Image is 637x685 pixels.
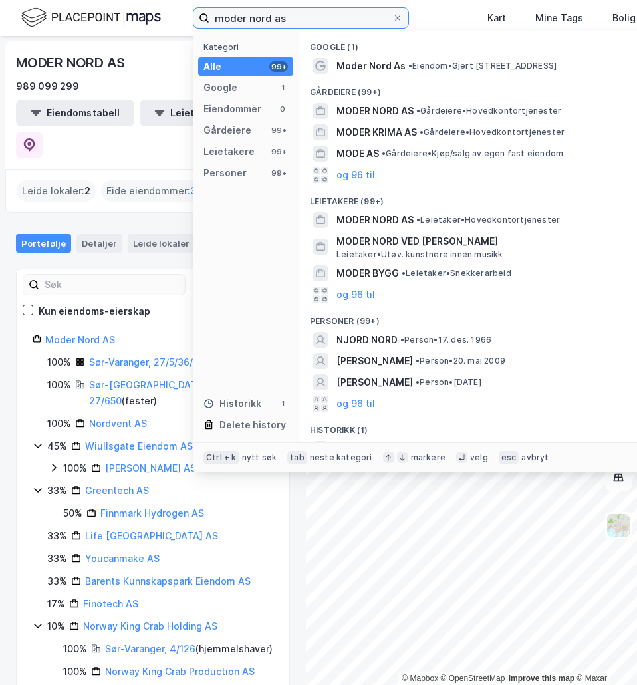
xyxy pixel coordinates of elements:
div: Personer [203,165,247,181]
div: avbryt [521,452,549,463]
div: ( fester ) [89,377,273,409]
button: og 96 til [336,287,375,303]
a: Life [GEOGRAPHIC_DATA] AS [85,530,218,541]
span: [PERSON_NAME] [336,353,413,369]
span: • [400,335,404,344]
div: 1 [277,82,288,93]
span: • [408,61,412,70]
a: Mapbox [402,674,438,683]
a: Nordvent AS [89,418,147,429]
a: Finnmark Hydrogen AS [100,507,204,519]
span: Leietaker • Snekkerarbeid [402,268,511,279]
a: Sør-Varanger, 4/126 [105,643,195,654]
span: MODER KRIMA AS [336,124,417,140]
a: Sør-Varanger, 27/5/36/2 [89,356,199,368]
div: Ctrl + k [203,451,239,464]
span: • [402,268,406,278]
span: MODER NORD AS [336,441,414,457]
div: 99+ [269,125,288,136]
button: Eiendomstabell [16,100,134,126]
a: Sør-[GEOGRAPHIC_DATA], 27/650 [89,379,209,406]
div: 33% [47,573,67,589]
span: Gårdeiere • Kjøp/salg av egen fast eiendom [382,148,563,159]
div: esc [499,451,519,464]
span: MODER NORD AS [336,103,414,119]
iframe: Chat Widget [571,621,637,685]
span: Person • 20. mai 2009 [416,356,505,366]
span: Moder Nord As [336,58,406,74]
div: Google [203,80,237,96]
div: ( hjemmelshaver ) [105,641,273,657]
div: Leietakere [203,144,255,160]
div: Kategori [203,42,293,52]
div: Gårdeiere [203,122,251,138]
button: og 96 til [336,167,375,183]
a: Norway King Crab Holding AS [83,620,217,632]
a: Greentech AS [85,485,149,496]
span: 2 [84,183,90,199]
div: Delete history [219,417,286,433]
span: MODER BYGG [336,265,399,281]
a: Wiullsgate Eiendom AS [85,440,193,452]
span: Person • 17. des. 1966 [400,335,491,345]
div: 1 [277,398,288,409]
span: Eiendom • Gjert [STREET_ADDRESS] [408,61,557,71]
div: Historikk [203,396,261,412]
div: Leide lokaler [128,234,211,253]
div: 0 [277,104,288,114]
input: Søk på adresse, matrikkel, gårdeiere, leietakere eller personer [209,8,392,28]
button: og 96 til [336,396,375,412]
div: 989 099 299 [16,78,79,94]
div: ( fester ) [89,354,234,370]
div: 33% [47,483,67,499]
a: Finotech AS [83,598,138,609]
span: MODE AS [336,146,379,162]
span: 3 [190,183,197,199]
a: Barents Kunnskapspark Eiendom AS [85,575,251,587]
div: 33% [47,551,67,567]
div: Eiendommer [203,101,261,117]
img: Z [606,513,631,538]
div: nytt søk [242,452,277,463]
div: 10% [47,618,65,634]
span: Leietaker • Utøv. kunstnere innen musikk [336,249,503,260]
a: Moder Nord AS [45,334,115,345]
div: 100% [63,664,87,680]
div: MODER NORD AS [16,52,127,73]
div: 100% [63,460,87,476]
span: Person • [DATE] [416,377,481,388]
div: 100% [63,641,87,657]
div: 33% [47,528,67,544]
span: • [416,377,420,387]
div: 17% [47,596,65,612]
div: Mine Tags [535,10,583,26]
span: Gårdeiere • Hovedkontortjenester [416,106,561,116]
span: MODER NORD AS [336,212,414,228]
span: • [416,106,420,116]
div: 100% [47,377,71,393]
div: Bolig [612,10,636,26]
div: velg [470,452,488,463]
div: Kun eiendoms-eierskap [39,303,150,319]
img: logo.f888ab2527a4732fd821a326f86c7f29.svg [21,6,161,29]
div: Alle [203,59,221,74]
div: 99+ [269,168,288,178]
input: Søk [39,275,185,295]
span: NJORD NORD [336,332,398,348]
div: Kart [487,10,506,26]
div: neste kategori [310,452,372,463]
a: Norway King Crab Production AS [105,666,255,677]
div: 50% [63,505,82,521]
div: Kontrollprogram for chat [571,621,637,685]
div: 2 [192,237,205,250]
span: • [416,356,420,366]
div: Detaljer [76,234,122,253]
span: Gårdeiere • Hovedkontortjenester [420,127,565,138]
a: [PERSON_NAME] AS [105,462,196,474]
div: 99+ [269,61,288,72]
div: Eide eiendommer : [101,180,202,202]
div: 45% [47,438,67,454]
div: 100% [47,354,71,370]
span: [PERSON_NAME] [336,374,413,390]
div: markere [411,452,446,463]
